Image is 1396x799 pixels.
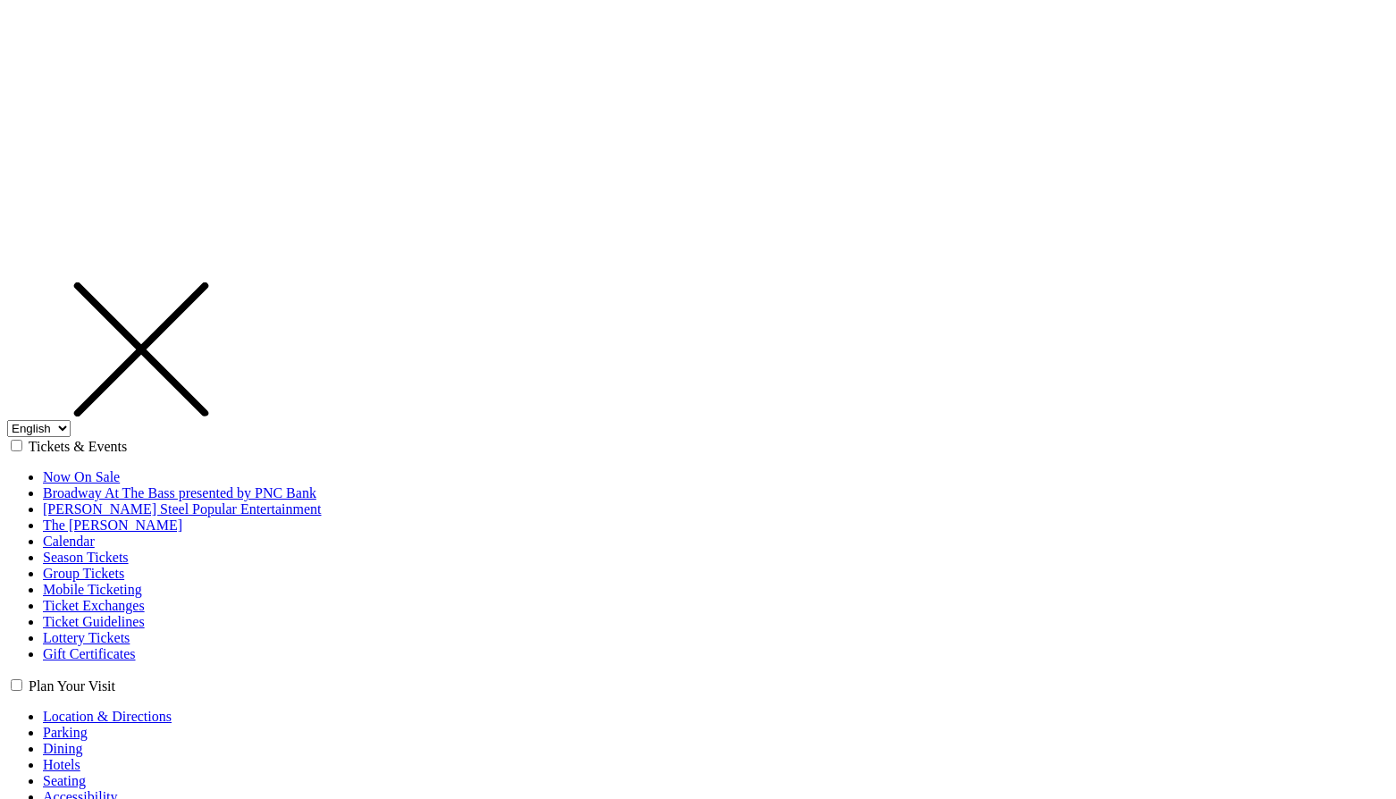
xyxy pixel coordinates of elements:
[43,566,124,581] a: Group Tickets
[29,678,115,694] label: Plan Your Visit
[43,582,142,597] a: Mobile Ticketing
[43,534,95,549] a: Calendar
[43,773,86,788] a: Seating
[29,439,128,454] label: Tickets & Events
[43,646,136,661] a: Gift Certificates
[7,420,71,437] select: Select:
[43,630,130,645] a: Lottery Tickets
[43,501,322,517] a: [PERSON_NAME] Steel Popular Entertainment
[43,741,82,756] a: Dining
[43,614,145,629] a: Ticket Guidelines
[43,757,80,772] a: Hotels
[43,598,145,613] a: Ticket Exchanges
[43,550,129,565] a: Season Tickets
[43,485,316,500] a: Broadway At The Bass presented by PNC Bank
[43,517,182,533] a: The [PERSON_NAME]
[43,725,88,740] a: Parking
[43,469,120,484] a: Now On Sale
[43,709,172,724] a: Location & Directions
